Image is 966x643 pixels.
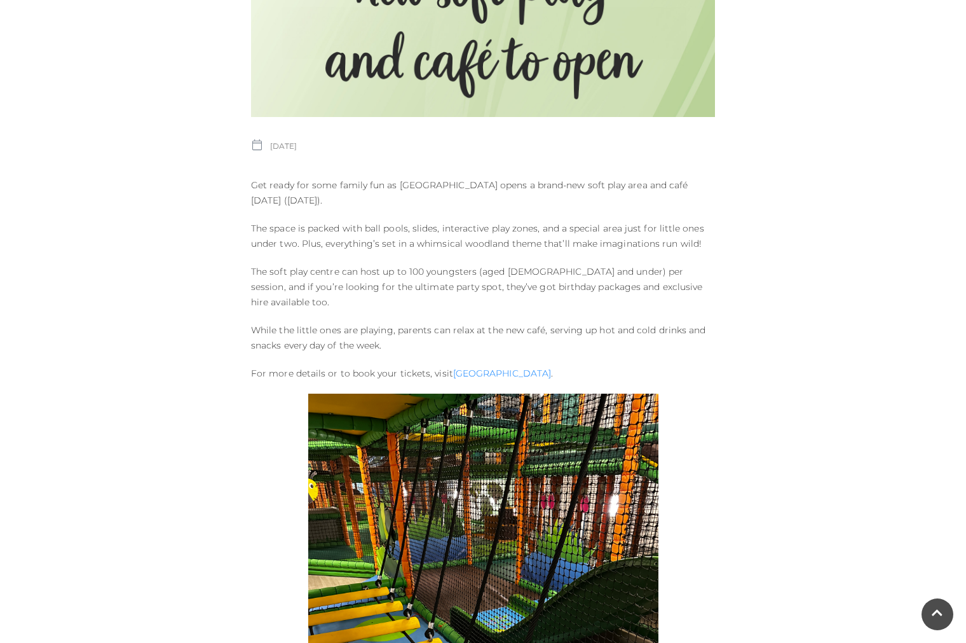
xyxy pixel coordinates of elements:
p: Get ready for some family fun as [GEOGRAPHIC_DATA] opens a brand-new soft play area and café [DAT... [251,177,715,208]
p: The soft play centre can host up to 100 youngsters (aged [DEMOGRAPHIC_DATA] and under) per sessio... [251,264,715,310]
p: The space is packed with ball pools, slides, interactive play zones, and a special area just for ... [251,221,715,251]
p: While the little ones are playing, parents can relax at the new café, serving up hot and cold dri... [251,322,715,353]
a: [GEOGRAPHIC_DATA] [453,368,551,379]
p: For more details or to book your tickets, visit . [251,366,715,381]
p: [DATE] [251,137,297,150]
